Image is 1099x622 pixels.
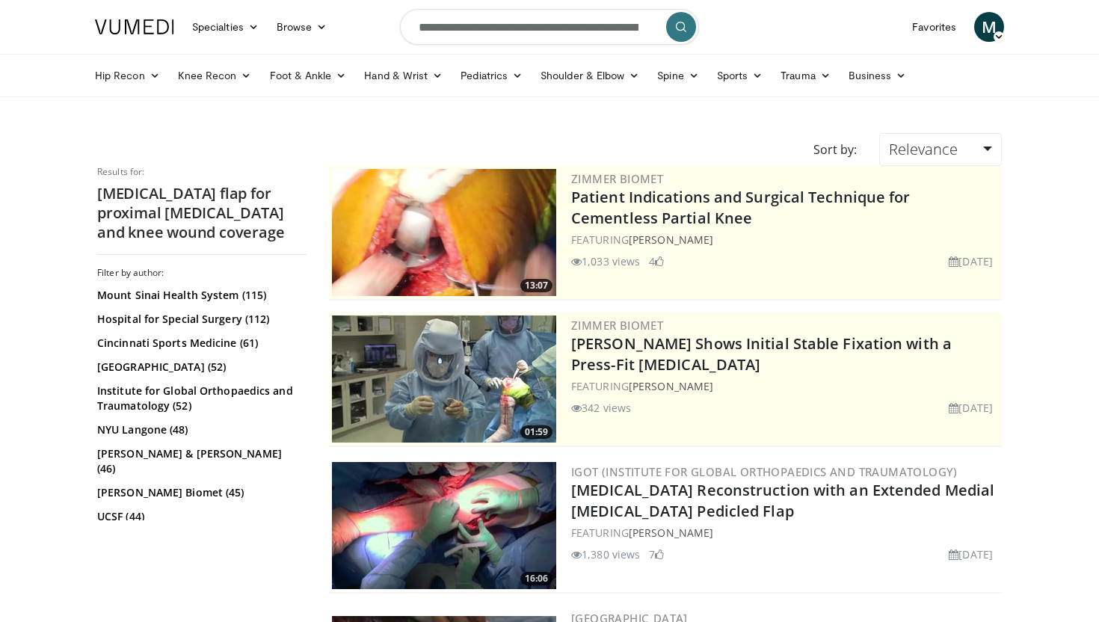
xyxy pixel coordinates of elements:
h2: [MEDICAL_DATA] flap for proximal [MEDICAL_DATA] and knee wound coverage [97,184,307,242]
li: [DATE] [949,253,993,269]
img: 3efde6b3-4cc2-4370-89c9-d2e13bff7c5c.300x170_q85_crop-smart_upscale.jpg [332,169,556,296]
a: [PERSON_NAME] [629,526,713,540]
a: [PERSON_NAME] [629,233,713,247]
a: Zimmer Biomet [571,171,663,186]
li: 7 [649,546,664,562]
span: 01:59 [520,425,552,439]
a: Cincinnati Sports Medicine (61) [97,336,303,351]
a: Hospital for Special Surgery (112) [97,312,303,327]
img: VuMedi Logo [95,19,174,34]
a: Relevance [879,133,1002,166]
a: Hip Recon [86,61,169,90]
a: [PERSON_NAME] [629,379,713,393]
div: Sort by: [802,133,868,166]
a: Foot & Ankle [261,61,356,90]
div: FEATURING [571,232,999,247]
a: Favorites [903,12,965,42]
li: 1,380 views [571,546,640,562]
a: [PERSON_NAME] & [PERSON_NAME] (46) [97,446,303,476]
a: [PERSON_NAME] Biomet (45) [97,485,303,500]
a: Mount Sinai Health System (115) [97,288,303,303]
img: 41584e27-eb8d-4cf4-824d-9dd5040d644a.300x170_q85_crop-smart_upscale.jpg [332,462,556,589]
a: Pediatrics [452,61,532,90]
p: Results for: [97,166,307,178]
li: [DATE] [949,546,993,562]
a: M [974,12,1004,42]
div: FEATURING [571,525,999,541]
a: NYU Langone (48) [97,422,303,437]
a: Knee Recon [169,61,261,90]
h3: Filter by author: [97,267,307,279]
a: Zimmer Biomet [571,318,663,333]
a: Patient Indications and Surgical Technique for Cementless Partial Knee [571,187,911,228]
input: Search topics, interventions [400,9,699,45]
a: IGOT (Institute for Global Orthopaedics and Traumatology) [571,464,958,479]
img: 6bc46ad6-b634-4876-a934-24d4e08d5fac.300x170_q85_crop-smart_upscale.jpg [332,315,556,443]
span: Relevance [889,139,958,159]
a: UCSF (44) [97,509,303,524]
a: Institute for Global Orthopaedics and Traumatology (52) [97,384,303,413]
a: Shoulder & Elbow [532,61,648,90]
a: Hand & Wrist [355,61,452,90]
a: 01:59 [332,315,556,443]
a: [MEDICAL_DATA] Reconstruction with an Extended Medial [MEDICAL_DATA] Pedicled Flap [571,480,994,521]
span: 16:06 [520,572,552,585]
a: [GEOGRAPHIC_DATA] (52) [97,360,303,375]
li: 1,033 views [571,253,640,269]
span: 13:07 [520,279,552,292]
li: 342 views [571,400,631,416]
a: Specialties [183,12,268,42]
a: 13:07 [332,169,556,296]
a: Business [840,61,916,90]
a: Browse [268,12,336,42]
a: [PERSON_NAME] Shows Initial Stable Fixation with a Press-Fit [MEDICAL_DATA] [571,333,952,375]
a: Trauma [772,61,840,90]
a: 16:06 [332,462,556,589]
li: 4 [649,253,664,269]
a: Sports [708,61,772,90]
li: [DATE] [949,400,993,416]
div: FEATURING [571,378,999,394]
a: Spine [648,61,707,90]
